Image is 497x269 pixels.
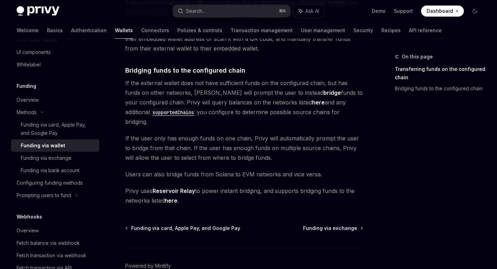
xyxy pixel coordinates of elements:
[17,61,41,69] div: Whitelabel
[11,249,99,262] a: Fetch transaction via webhook
[177,22,222,39] a: Policies & controls
[353,22,373,39] a: Security
[21,121,95,137] div: Funding via card, Apple Pay, and Google Pay
[17,108,37,117] div: Methods
[115,22,133,39] a: Wallets
[17,96,39,104] div: Overview
[125,186,363,205] span: Privy uses to power instant bridging, and supports bridging funds to the networks listed .
[17,226,39,235] div: Overview
[395,83,486,94] a: Bridging funds to the configured chain
[131,225,240,232] span: Funding via card, Apple Pay, and Google Pay
[303,225,362,232] a: Funding via exchange
[17,6,59,16] img: dark logo
[71,22,107,39] a: Authentication
[126,225,240,232] a: Funding via card, Apple Pay, and Google Pay
[294,5,324,17] button: Ask AI
[150,109,197,116] code: supportedChains
[125,24,363,53] span: If users don’t want to connect an external wallet, Privy will also give the users to copy their e...
[173,5,290,17] button: Search...⌘K
[469,6,480,17] button: Toggle dark mode
[21,141,65,150] div: Funding via wallet
[231,22,293,39] a: Transaction management
[21,166,79,175] div: Funding via bank account
[395,64,486,83] a: Transferring funds on the configured chain
[153,187,195,195] a: Reservoir Relay
[11,237,99,249] a: Fetch balance via webhook
[11,177,99,189] a: Configuring funding methods
[17,22,39,39] a: Welcome
[11,94,99,106] a: Overview
[125,66,245,75] span: Bridging funds to the configured chain
[323,89,341,96] strong: bridge
[17,251,86,260] div: Fetch transaction via webhook
[421,6,464,17] a: Dashboard
[17,239,80,247] div: Fetch balance via webhook
[381,22,401,39] a: Recipes
[402,53,433,61] span: On this page
[141,22,169,39] a: Connectors
[279,8,286,14] span: ⌘ K
[11,152,99,164] a: Funding via exchange
[125,169,363,179] span: Users can also bridge funds from Solana to EVM networks and vice versa.
[17,179,83,187] div: Configuring funding methods
[409,22,442,39] a: API reference
[21,154,71,162] div: Funding via exchange
[312,99,325,106] a: here
[427,8,453,15] span: Dashboard
[11,164,99,177] a: Funding via bank account
[17,191,71,200] div: Prompting users to fund
[186,7,205,15] div: Search...
[17,48,51,56] div: UI components
[165,197,177,204] a: here
[125,78,363,127] span: If the external wallet does not have sufficient funds on the configured chain, but has funds on o...
[11,58,99,71] a: Whitelabel
[394,8,413,15] a: Support
[11,46,99,58] a: UI components
[125,133,363,163] span: If the user only has enough funds on one chain, Privy will automatically prompt the user to bridg...
[17,213,42,221] h5: Webhooks
[301,22,345,39] a: User management
[372,8,386,15] a: Demo
[305,8,319,15] span: Ask AI
[17,82,36,90] h5: Funding
[11,224,99,237] a: Overview
[303,225,357,232] span: Funding via exchange
[150,109,197,115] a: supportedChains
[11,139,99,152] a: Funding via wallet
[47,22,63,39] a: Basics
[11,119,99,139] a: Funding via card, Apple Pay, and Google Pay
